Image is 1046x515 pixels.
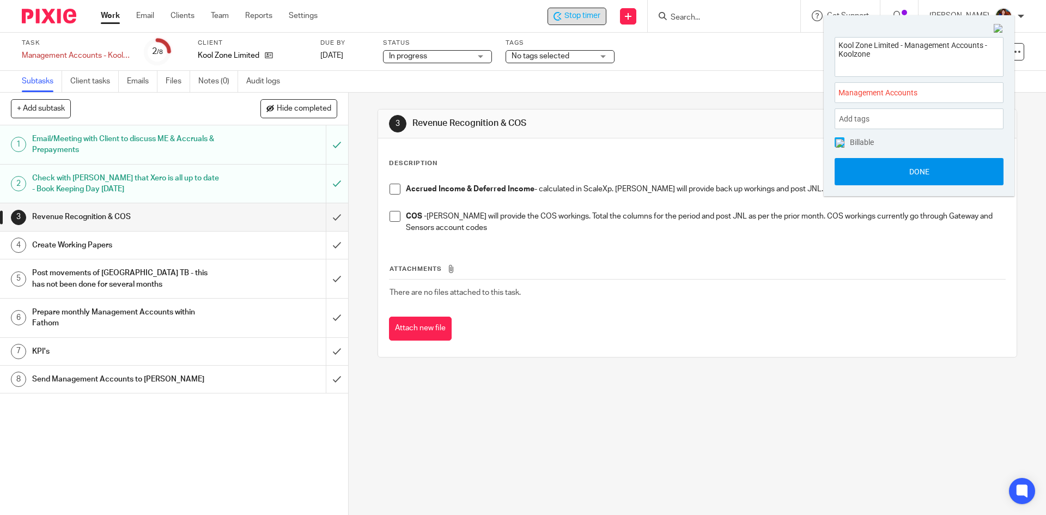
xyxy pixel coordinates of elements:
button: Done [835,158,1004,185]
a: Email [136,10,154,21]
h1: Revenue Recognition & COS [32,209,221,225]
a: Client tasks [70,71,119,92]
span: [DATE] [320,52,343,59]
h1: Email/Meeting with Client to discuss ME & Accruals & Prepayments [32,131,221,159]
strong: Accrued Income [406,185,465,193]
small: /8 [157,49,163,55]
label: Tags [506,39,615,47]
a: Clients [171,10,194,21]
img: Pixie [22,9,76,23]
div: 4 [11,238,26,253]
div: 3 [389,115,406,132]
a: Notes (0) [198,71,238,92]
span: Attachments [390,266,442,272]
button: Hide completed [260,99,337,118]
input: Search [670,13,768,23]
div: Management Accounts - Koolzone [22,50,131,61]
p: [PERSON_NAME] [929,10,989,21]
a: Reports [245,10,272,21]
span: Billable [850,138,874,146]
span: No tags selected [512,52,569,60]
span: Get Support [827,12,869,20]
strong: & Deferred Income [467,185,534,193]
img: Nicole.jpeg [995,8,1012,25]
h1: KPI's [32,343,221,360]
p: Kool Zone Limited [198,50,259,61]
button: Attach new file [389,317,452,341]
p: - calculated in ScaleXp. [PERSON_NAME] will provide back up workings and post JNL. Check it recon... [406,184,1005,195]
h1: Create Working Papers [32,237,221,253]
div: Kool Zone Limited - Management Accounts - Koolzone [548,8,606,25]
h1: Post movements of [GEOGRAPHIC_DATA] TB - this has not been done for several months [32,265,221,293]
a: Subtasks [22,71,62,92]
span: There are no files attached to this task. [390,289,521,296]
div: 6 [11,310,26,325]
div: 1 [11,137,26,152]
span: Stop timer [564,10,600,22]
a: Files [166,71,190,92]
label: Client [198,39,307,47]
div: 5 [11,271,26,287]
label: Status [383,39,492,47]
label: Due by [320,39,369,47]
h1: Check with [PERSON_NAME] that Xero is all up to date - Book Keeping Day [DATE] [32,170,221,198]
h1: Revenue Recognition & COS [412,118,721,129]
a: Audit logs [246,71,288,92]
strong: COS - [406,213,427,220]
label: Task [22,39,131,47]
span: Add tags [839,111,875,128]
a: Team [211,10,229,21]
a: Emails [127,71,157,92]
div: 7 [11,344,26,359]
span: Management Accounts [838,87,976,99]
div: 2 [11,176,26,191]
div: 2 [152,45,163,58]
p: Description [389,159,437,168]
a: Settings [289,10,318,21]
h1: Prepare monthly Management Accounts within Fathom [32,304,221,332]
button: + Add subtask [11,99,71,118]
div: 3 [11,210,26,225]
div: 8 [11,372,26,387]
span: Hide completed [277,105,331,113]
img: Close [994,24,1004,34]
p: [PERSON_NAME] will provide the COS workings. Total the columns for the period and post JNL as per... [406,211,1005,233]
span: In progress [389,52,427,60]
textarea: Kool Zone Limited - Management Accounts - Koolzone [835,38,1003,73]
a: Work [101,10,120,21]
h1: Send Management Accounts to [PERSON_NAME] [32,371,221,387]
img: checked.png [836,139,844,148]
